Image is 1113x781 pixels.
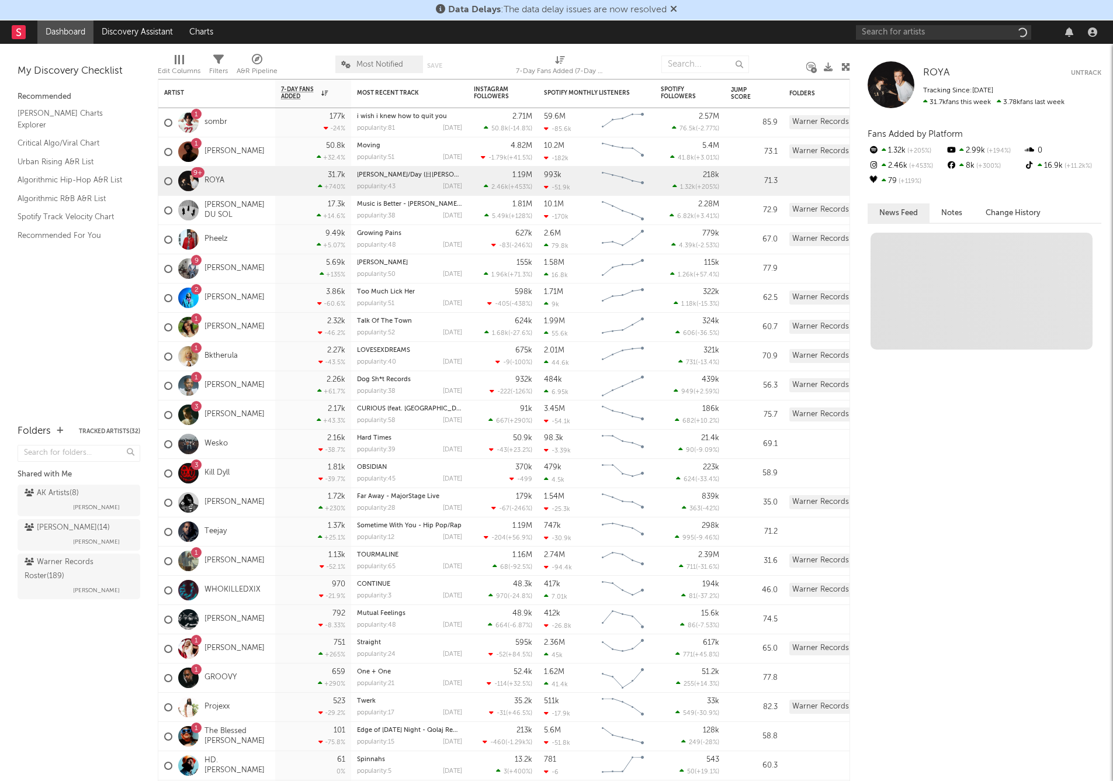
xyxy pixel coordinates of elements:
span: Data Delays [448,5,501,15]
span: +128 % [511,213,531,220]
div: 85.9 [731,116,778,130]
span: -126 % [512,389,531,395]
div: 993k [544,171,561,179]
button: Notes [930,203,974,223]
span: +205 % [697,184,717,191]
div: ( ) [487,300,532,307]
div: Artist [164,89,252,96]
div: 1.81M [512,201,532,208]
div: 2.27k [327,347,345,354]
div: Warner Records Roster (189) [789,144,892,158]
svg: Chart title [597,108,649,137]
span: Dismiss [670,5,677,15]
div: 60.7 [731,320,778,334]
a: GROOVY [204,673,237,683]
div: 9.49k [325,230,345,237]
div: Growing Pains [357,230,462,237]
a: Charts [181,20,221,44]
a: [PERSON_NAME] [204,644,265,654]
div: Talk Of The Town [357,318,462,324]
div: 779k [702,230,719,237]
a: [PERSON_NAME]/Day (日[PERSON_NAME]) [357,172,484,178]
div: Warner Records Roster (189) [789,349,892,363]
a: Dog Sh*t Records [357,376,411,383]
div: popularity: 52 [357,330,395,336]
div: popularity: 38 [357,213,396,219]
span: 5.49k [492,213,509,220]
span: 731 [686,360,696,366]
div: 55.6k [544,330,568,337]
div: 2.28M [698,201,719,208]
div: Too Much Lick Her [357,289,462,295]
div: +32.4 % [317,154,345,161]
div: [PERSON_NAME] ( 14 ) [25,521,110,535]
div: popularity: 43 [357,184,396,190]
div: ( ) [670,271,719,278]
div: 77.9 [731,262,778,276]
div: 598k [515,288,532,296]
div: ( ) [670,154,719,161]
div: 8k [945,158,1023,174]
div: 0 [1024,143,1101,158]
span: -246 % [511,243,531,249]
span: ROYA [923,68,949,78]
div: 675k [515,347,532,354]
a: [PERSON_NAME] [204,410,265,420]
div: ( ) [484,183,532,191]
button: Tracked Artists(32) [79,428,140,434]
a: One + One [357,669,391,675]
div: Warner Records Roster (189) [789,203,892,217]
span: Tracking Since: [DATE] [923,87,993,94]
a: [PERSON_NAME] [204,147,265,157]
span: -13.4 % [698,360,717,366]
span: 1.26k [678,272,694,278]
input: Search... [661,56,749,73]
div: popularity: 40 [357,359,396,365]
div: 17.3k [328,201,345,208]
svg: Chart title [597,254,649,284]
button: Change History [974,203,1052,223]
span: 606 [683,330,695,337]
span: +11.2k % [1063,163,1092,170]
span: 41.8k [678,155,694,161]
a: Projexx [204,702,230,712]
span: -15.3 % [698,301,717,307]
a: Algorithmic Hip-Hop A&R List [18,174,129,186]
a: Spotify Track Velocity Chart [18,210,129,223]
a: Music is Better - [PERSON_NAME] DU SOL Remix [357,201,504,208]
div: 155k [516,259,532,267]
span: -2.77 % [698,126,717,132]
svg: Chart title [597,137,649,167]
div: 7-Day Fans Added (7-Day Fans Added) [516,64,604,78]
span: +41.5 % [509,155,531,161]
div: 16.8k [544,271,568,279]
div: +740 % [318,183,345,191]
div: [DATE] [443,388,462,395]
a: Wesko [204,439,228,449]
a: Urban Rising A&R List [18,155,129,168]
a: WHOKILLEDXIX [204,585,261,595]
a: HD.[PERSON_NAME] [204,756,269,776]
div: -60.6 % [317,300,345,307]
span: -1.79k [488,155,507,161]
div: PIRRI [357,260,462,266]
span: -14.8 % [510,126,531,132]
span: +3.01 % [696,155,717,161]
span: [PERSON_NAME] [73,583,120,597]
span: 3.78k fans last week [923,99,1065,106]
div: 71.3 [731,174,778,188]
a: [PERSON_NAME] [204,293,265,303]
span: 1.96k [491,272,508,278]
div: [DATE] [443,300,462,307]
div: Music is Better - RÜFÜS DU SOL Remix [357,201,462,208]
div: ( ) [490,388,532,395]
div: Spotify Followers [661,86,702,100]
span: +300 % [975,163,1001,170]
a: Hard Times [357,435,391,441]
span: +2.59 % [695,389,717,395]
div: Edit Columns [158,50,200,84]
div: popularity: 81 [357,125,395,132]
div: 2.71M [512,113,532,120]
div: Dog Sh*t Records [357,376,462,383]
div: 67.0 [731,233,778,247]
